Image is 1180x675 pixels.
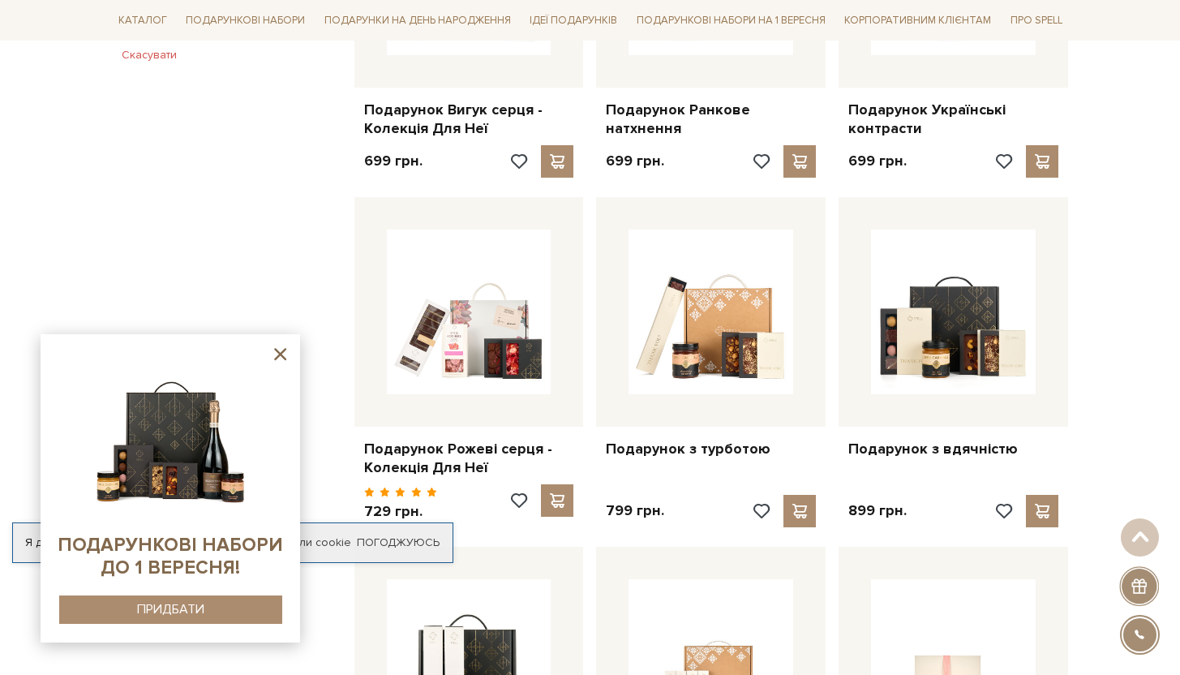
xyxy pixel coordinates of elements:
p: 699 грн. [364,152,423,170]
a: Подарункові набори [179,8,311,33]
a: Подарунок Вигук серця - Колекція Для Неї [364,101,574,139]
a: Подарункові набори на 1 Вересня [630,6,832,34]
a: Ідеї подарунків [523,8,624,33]
a: Подарунок Рожеві серця - Колекція Для Неї [364,440,574,478]
p: 899 грн. [848,501,907,520]
a: файли cookie [277,535,351,549]
a: Погоджуюсь [357,535,440,550]
p: 699 грн. [606,152,664,170]
p: 799 грн. [606,501,664,520]
button: Скасувати [112,42,187,68]
div: Я дозволяю [DOMAIN_NAME] використовувати [13,535,453,550]
a: Подарунок з турботою [606,440,816,458]
a: Подарунок Українські контрасти [848,101,1058,139]
a: Подарунки на День народження [318,8,517,33]
a: Подарунок з вдячністю [848,440,1058,458]
a: Корпоративним клієнтам [838,6,998,34]
a: Каталог [112,8,174,33]
p: 699 грн. [848,152,907,170]
a: Подарунок Ранкове натхнення [606,101,816,139]
a: Про Spell [1004,8,1069,33]
p: 729 грн. [364,502,438,521]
